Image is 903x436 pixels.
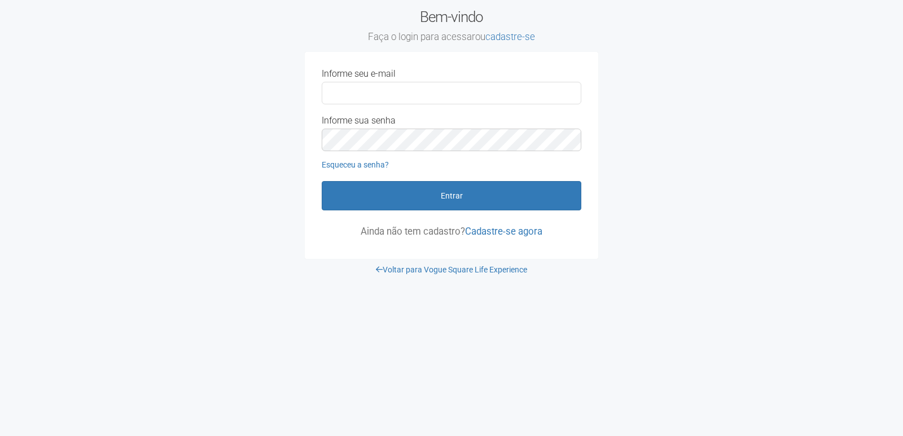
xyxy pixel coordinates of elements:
label: Informe sua senha [322,116,396,126]
p: Ainda não tem cadastro? [322,226,581,236]
span: ou [475,31,535,42]
a: cadastre-se [485,31,535,42]
label: Informe seu e-mail [322,69,396,79]
small: Faça o login para acessar [305,31,598,43]
button: Entrar [322,181,581,210]
a: Cadastre-se agora [465,226,542,237]
a: Esqueceu a senha? [322,160,389,169]
h2: Bem-vindo [305,8,598,43]
a: Voltar para Vogue Square Life Experience [376,265,527,274]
